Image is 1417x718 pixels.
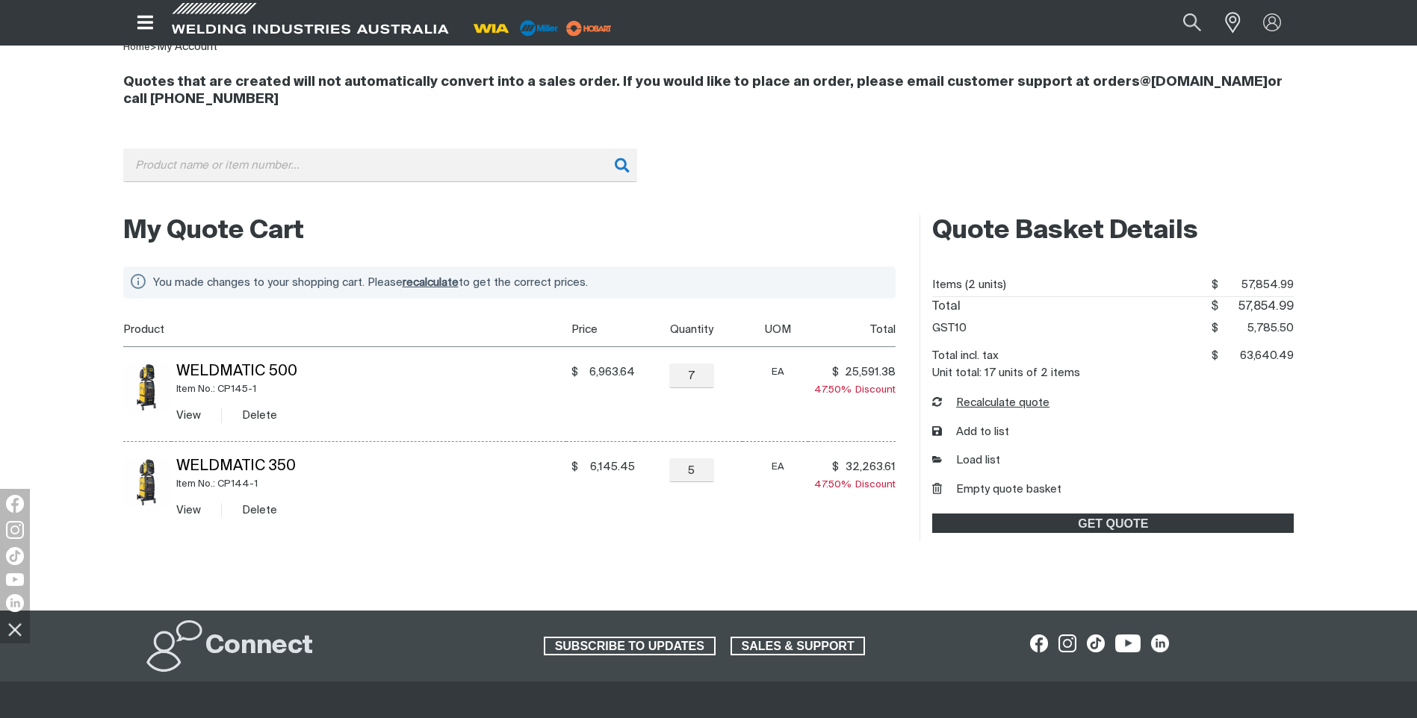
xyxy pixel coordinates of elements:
span: 57,854.99 [1218,297,1294,317]
span: 32,263.61 [843,460,896,475]
span: 6,145.45 [583,460,635,475]
span: $ [832,365,839,380]
div: EA [748,458,808,475]
a: Load list [932,452,1000,469]
button: Add to list [932,424,1009,441]
div: Item No.: CP145-1 [176,381,566,398]
dt: GST10 [932,317,967,340]
span: Discount [814,385,896,395]
button: Delete Weldmatic 500 [242,407,277,424]
span: 47.50% [814,480,855,490]
a: My Account [157,41,217,52]
span: $ [1212,279,1218,290]
h4: Quotes that are created will not automatically convert into a sales order. If you would like to p... [123,74,1294,108]
a: miller [562,22,616,34]
img: LinkedIn [6,594,24,612]
a: View Weldmatic 350 [176,505,201,516]
button: Delete Weldmatic 350 [242,502,277,519]
input: Product name or item number... [1147,6,1217,40]
th: Product [123,313,566,347]
input: Product name or item number... [123,149,637,182]
h2: Quote Basket Details [932,215,1294,248]
div: Product or group for quick order [123,149,1294,205]
img: Weldmatic 500 [123,363,171,411]
span: 47.50% [814,385,855,395]
span: SUBSCRIBE TO UPDATES [545,637,714,656]
th: Quantity [635,313,742,347]
a: SALES & SUPPORT [731,637,866,656]
img: Weldmatic 350 [123,458,171,506]
span: $ [1211,301,1218,313]
span: GET QUOTE [934,513,1292,533]
a: GET QUOTE [932,513,1294,533]
span: $ [571,460,578,475]
span: 5,785.50 [1218,317,1294,340]
span: $ [1212,322,1218,334]
a: View Weldmatic 500 [176,410,201,421]
th: Total [808,313,896,347]
div: EA [748,363,808,381]
button: Recalculate quote [932,395,1049,412]
dt: Items (2 units) [932,274,1006,296]
button: Search products [1167,6,1218,40]
span: Discount [814,480,896,490]
a: Home [123,43,150,52]
span: recalculate cart [403,277,459,288]
button: Empty quote basket [932,481,1061,499]
th: UOM [742,313,808,347]
h2: Connect [205,630,313,663]
th: Price [566,313,635,347]
span: 63,640.49 [1218,345,1294,367]
img: YouTube [6,573,24,586]
dt: Total [932,297,961,317]
img: hide socials [2,616,28,642]
h2: My Quote Cart [123,215,896,248]
span: $ [571,365,578,380]
span: 57,854.99 [1218,274,1294,296]
img: miller [562,17,616,40]
dt: Total incl. tax [932,345,999,367]
span: 6,963.64 [583,365,635,380]
div: You made changes to your shopping cart. Please to get the correct prices. [153,272,878,293]
span: $ [1212,350,1218,361]
a: @[DOMAIN_NAME] [1140,75,1268,89]
a: SUBSCRIBE TO UPDATES [544,637,716,656]
img: Instagram [6,521,24,539]
span: 25,591.38 [843,365,896,380]
span: > [150,43,157,52]
a: Weldmatic 500 [176,364,297,379]
a: Weldmatic 350 [176,459,296,474]
dt: Unit total: 17 units of 2 items [932,367,1080,378]
div: Item No.: CP144-1 [176,475,566,493]
img: Facebook [6,495,24,513]
img: TikTok [6,547,24,565]
span: SALES & SUPPORT [732,637,864,656]
span: $ [832,460,839,475]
